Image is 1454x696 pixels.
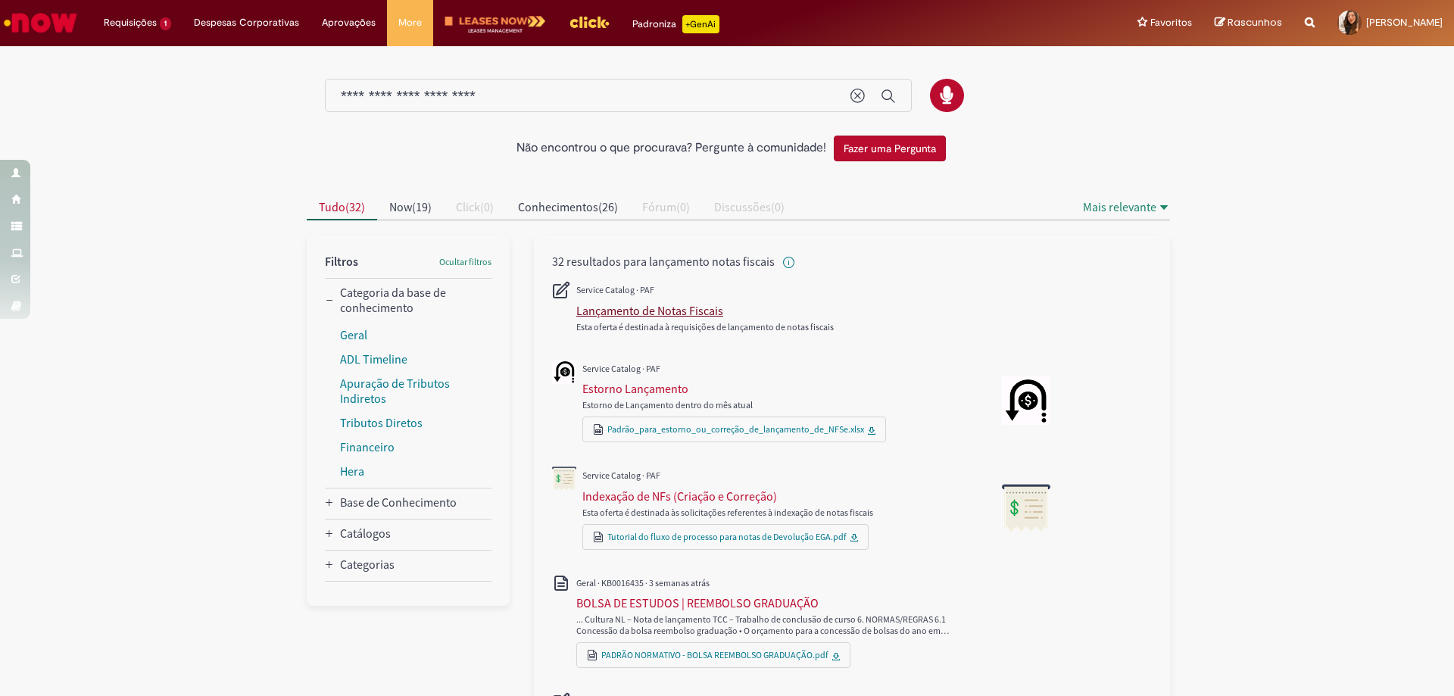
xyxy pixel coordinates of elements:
[1366,16,1443,29] span: [PERSON_NAME]
[398,15,422,30] span: More
[322,15,376,30] span: Aprovações
[445,15,546,34] img: logo-leases-transp-branco.png
[1215,16,1282,30] a: Rascunhos
[194,15,299,30] span: Despesas Corporativas
[104,15,157,30] span: Requisições
[834,136,946,161] button: Fazer uma Pergunta
[1150,15,1192,30] span: Favoritos
[516,142,826,155] h2: Não encontrou o que procurava? Pergunte à comunidade!
[569,11,610,33] img: click_logo_yellow_360x200.png
[2,8,80,38] img: ServiceNow
[682,15,719,33] p: +GenAi
[160,17,171,30] span: 1
[632,15,719,33] div: Padroniza
[1228,15,1282,30] span: Rascunhos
